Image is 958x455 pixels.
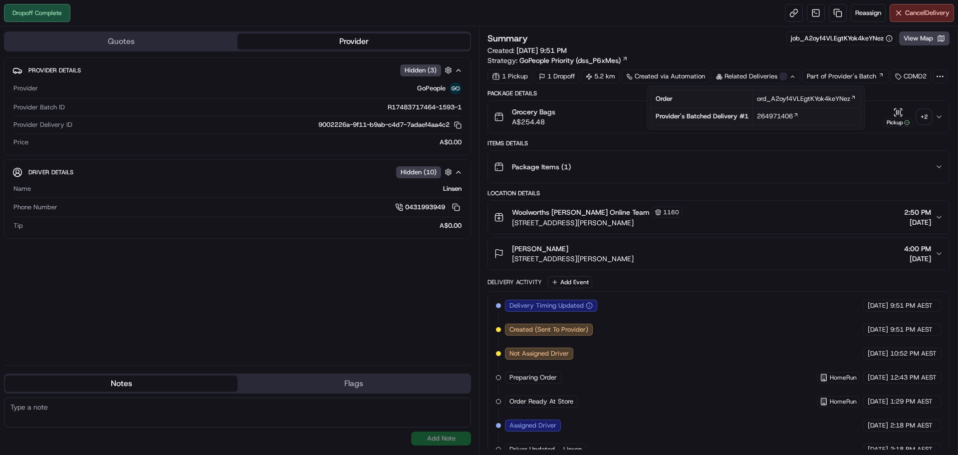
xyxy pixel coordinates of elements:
[440,138,462,147] span: A$0.00
[487,55,628,65] div: Strategy:
[5,33,238,49] button: Quotes
[12,62,463,78] button: Provider DetailsHidden (3)
[396,166,455,178] button: Hidden (10)
[868,445,888,454] span: [DATE]
[904,244,931,254] span: 4:00 PM
[35,184,462,193] div: Linsen
[13,103,65,112] span: Provider Batch ID
[622,69,710,83] a: Created via Automation
[401,168,437,177] span: Hidden ( 10 )
[417,84,446,93] span: GoPeople
[450,82,462,94] img: gopeople_logo.png
[883,107,913,127] button: Pickup
[883,118,913,127] div: Pickup
[487,278,542,286] div: Delivery Activity
[512,244,568,254] span: [PERSON_NAME]
[318,120,462,129] button: 9002226a-9f11-b9ab-c4d7-7adaef4aa4c2
[917,110,931,124] div: + 2
[509,301,584,310] span: Delivery Timing Updated
[488,201,949,234] button: Woolworths [PERSON_NAME] Online Team1160[STREET_ADDRESS][PERSON_NAME]2:50 PM[DATE]
[890,421,933,430] span: 2:18 PM AEST
[890,373,937,382] span: 12:43 PM AEST
[12,164,463,180] button: Driver DetailsHidden (10)
[652,108,753,125] td: Provider's Batched Delivery # 1
[548,276,592,288] button: Add Event
[488,151,949,183] button: Package Items (1)
[487,89,950,97] div: Package Details
[855,8,881,17] span: Reassign
[890,4,954,22] button: CancelDelivery
[405,203,445,212] span: 0431993949
[512,162,571,172] span: Package Items ( 1 )
[830,398,857,406] span: HomeRun
[791,34,893,43] button: job_A2oyf4VLEgtKYok4keYNez
[890,397,933,406] span: 1:29 PM AEST
[487,45,567,55] span: Created:
[904,207,931,217] span: 2:50 PM
[890,349,937,358] span: 10:52 PM AEST
[13,184,31,193] span: Name
[28,168,73,176] span: Driver Details
[868,373,888,382] span: [DATE]
[509,445,555,454] span: Driver Updated
[868,349,888,358] span: [DATE]
[663,208,679,216] span: 1160
[487,69,532,83] div: 1 Pickup
[27,221,462,230] div: A$0.00
[904,217,931,227] span: [DATE]
[534,69,579,83] div: 1 Dropoff
[581,69,620,83] div: 5.2 km
[757,94,856,103] a: ord_A2oyf4VLEgtKYok4keYNez
[13,138,28,147] span: Price
[868,325,888,334] span: [DATE]
[238,376,470,392] button: Flags
[488,238,949,270] button: [PERSON_NAME][STREET_ADDRESS][PERSON_NAME]4:00 PM[DATE]
[388,103,462,112] span: R17483717464-1593-1
[395,202,462,213] a: 0431993949
[851,4,886,22] button: Reassign
[516,46,567,55] span: [DATE] 9:51 PM
[904,254,931,264] span: [DATE]
[487,34,528,43] h3: Summary
[868,397,888,406] span: [DATE]
[883,107,931,127] button: Pickup+2
[890,301,933,310] span: 9:51 PM AEST
[757,112,799,121] a: 264971406
[512,254,634,264] span: [STREET_ADDRESS][PERSON_NAME]
[868,421,888,430] span: [DATE]
[652,90,753,108] td: Order
[509,397,573,406] span: Order Ready At Store
[13,203,57,212] span: Phone Number
[712,69,800,83] div: Related Deliveries
[899,31,950,45] button: View Map
[5,376,238,392] button: Notes
[890,325,933,334] span: 9:51 PM AEST
[563,445,582,454] span: Linsen
[487,139,950,147] div: Items Details
[400,64,455,76] button: Hidden (3)
[519,55,628,65] a: GoPeople Priority (dss_P6xMes)
[830,374,857,382] span: HomeRun
[757,94,850,103] span: ord_A2oyf4VLEgtKYok4keYNez
[28,66,81,74] span: Provider Details
[13,221,23,230] span: Tip
[890,445,933,454] span: 2:18 PM AEST
[13,120,72,129] span: Provider Delivery ID
[509,421,556,430] span: Assigned Driver
[509,349,569,358] span: Not Assigned Driver
[509,325,588,334] span: Created (Sent To Provider)
[757,112,793,121] span: 264971406
[512,117,555,127] span: A$254.48
[512,107,555,117] span: Grocery Bags
[487,189,950,197] div: Location Details
[802,69,889,83] a: Part of Provider's Batch
[405,66,437,75] span: Hidden ( 3 )
[13,84,38,93] span: Provider
[488,101,949,133] button: Grocery BagsA$254.48Pickup+2
[891,69,931,83] div: CDMD2
[509,373,557,382] span: Preparing Order
[519,55,621,65] span: GoPeople Priority (dss_P6xMes)
[512,218,683,228] span: [STREET_ADDRESS][PERSON_NAME]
